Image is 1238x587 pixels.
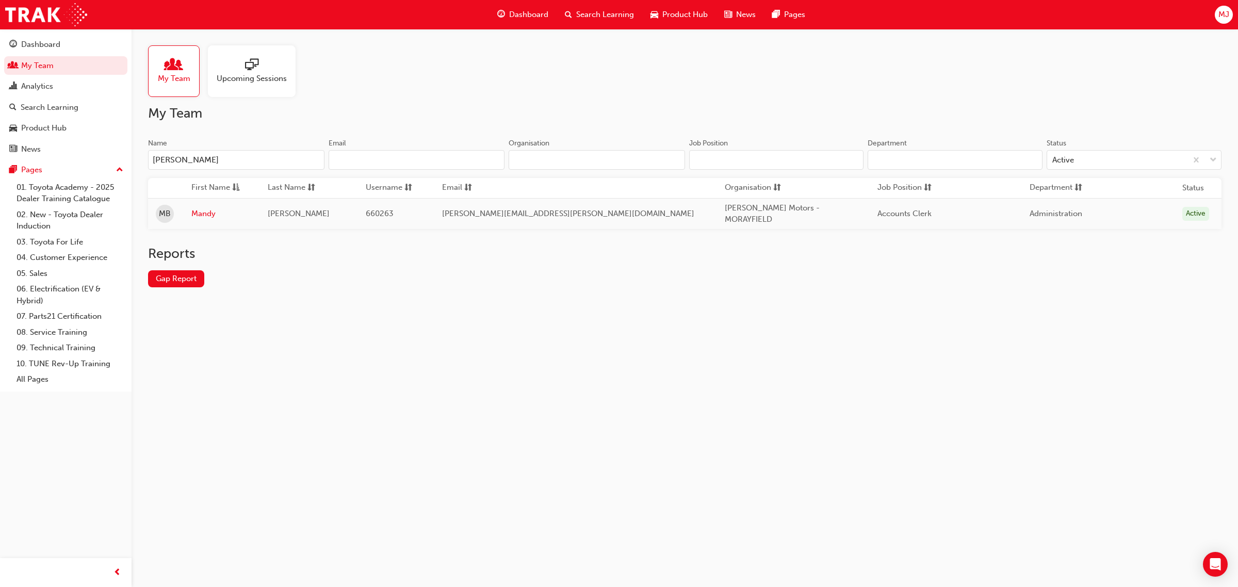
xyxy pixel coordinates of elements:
[4,33,127,160] button: DashboardMy TeamAnalyticsSearch LearningProduct HubNews
[329,150,505,170] input: Email
[21,80,53,92] div: Analytics
[1182,207,1209,221] div: Active
[736,9,756,21] span: News
[4,56,127,75] a: My Team
[509,138,549,149] div: Organisation
[191,182,248,194] button: First Nameasc-icon
[1182,182,1204,194] th: Status
[21,39,60,51] div: Dashboard
[1203,552,1228,577] div: Open Intercom Messenger
[4,160,127,180] button: Pages
[689,138,728,149] div: Job Position
[167,58,181,73] span: people-icon
[366,182,422,194] button: Usernamesorting-icon
[21,122,67,134] div: Product Hub
[877,182,934,194] button: Job Positionsorting-icon
[191,182,230,194] span: First Name
[557,4,642,25] a: search-iconSearch Learning
[21,164,42,176] div: Pages
[497,8,505,21] span: guage-icon
[442,182,499,194] button: Emailsorting-icon
[217,73,287,85] span: Upcoming Sessions
[784,9,805,21] span: Pages
[268,209,330,218] span: [PERSON_NAME]
[21,143,41,155] div: News
[232,182,240,194] span: asc-icon
[329,138,346,149] div: Email
[725,182,771,194] span: Organisation
[1047,138,1066,149] div: Status
[148,150,324,170] input: Name
[4,77,127,96] a: Analytics
[724,8,732,21] span: news-icon
[148,105,1221,122] h2: My Team
[12,234,127,250] a: 03. Toyota For Life
[268,182,324,194] button: Last Namesorting-icon
[1030,182,1086,194] button: Departmentsorting-icon
[877,209,932,218] span: Accounts Clerk
[245,58,258,73] span: sessionType_ONLINE_URL-icon
[12,207,127,234] a: 02. New - Toyota Dealer Induction
[116,164,123,177] span: up-icon
[366,209,394,218] span: 660263
[12,180,127,207] a: 01. Toyota Academy - 2025 Dealer Training Catalogue
[12,281,127,308] a: 06. Electrification (EV & Hybrid)
[662,9,708,21] span: Product Hub
[4,98,127,117] a: Search Learning
[9,40,17,50] span: guage-icon
[509,9,548,21] span: Dashboard
[689,150,864,170] input: Job Position
[773,182,781,194] span: sorting-icon
[12,324,127,340] a: 08. Service Training
[489,4,557,25] a: guage-iconDashboard
[565,8,572,21] span: search-icon
[113,566,121,579] span: prev-icon
[366,182,402,194] span: Username
[1215,6,1233,24] button: MJ
[1030,182,1072,194] span: Department
[4,140,127,159] a: News
[1030,209,1082,218] span: Administration
[868,138,907,149] div: Department
[464,182,472,194] span: sorting-icon
[9,103,17,112] span: search-icon
[1210,154,1217,167] span: down-icon
[9,124,17,133] span: car-icon
[12,371,127,387] a: All Pages
[650,8,658,21] span: car-icon
[1074,182,1082,194] span: sorting-icon
[12,340,127,356] a: 09. Technical Training
[208,45,304,97] a: Upcoming Sessions
[924,182,932,194] span: sorting-icon
[148,270,204,287] a: Gap Report
[12,356,127,372] a: 10. TUNE Rev-Up Training
[509,150,685,170] input: Organisation
[148,246,1221,262] h2: Reports
[9,61,17,71] span: people-icon
[1052,154,1074,166] div: Active
[716,4,764,25] a: news-iconNews
[148,138,167,149] div: Name
[268,182,305,194] span: Last Name
[9,82,17,91] span: chart-icon
[1218,9,1229,21] span: MJ
[442,182,462,194] span: Email
[5,3,87,26] img: Trak
[404,182,412,194] span: sorting-icon
[9,145,17,154] span: news-icon
[12,308,127,324] a: 07. Parts21 Certification
[12,266,127,282] a: 05. Sales
[442,209,694,218] span: [PERSON_NAME][EMAIL_ADDRESS][PERSON_NAME][DOMAIN_NAME]
[21,102,78,113] div: Search Learning
[159,208,171,220] span: MB
[868,150,1042,170] input: Department
[772,8,780,21] span: pages-icon
[191,208,252,220] a: Mandy
[9,166,17,175] span: pages-icon
[725,203,820,224] span: [PERSON_NAME] Motors - MORAYFIELD
[877,182,922,194] span: Job Position
[148,45,208,97] a: My Team
[4,35,127,54] a: Dashboard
